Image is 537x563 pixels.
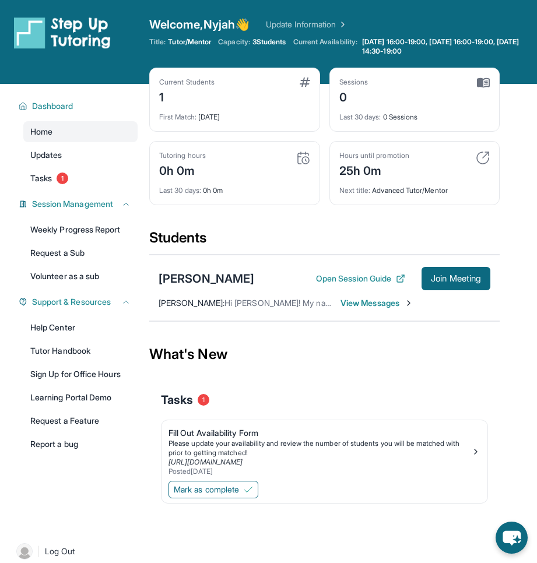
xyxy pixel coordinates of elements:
a: Sign Up for Office Hours [23,364,138,385]
span: Updates [30,149,62,161]
a: Fill Out Availability FormPlease update your availability and review the number of students you w... [162,420,487,478]
a: Learning Portal Demo [23,387,138,408]
div: Posted [DATE] [169,467,471,476]
div: 0 [339,87,368,105]
span: Mark as complete [174,484,239,495]
button: Open Session Guide [316,273,405,284]
a: Weekly Progress Report [23,219,138,240]
a: Volunteer as a sub [23,266,138,287]
div: Tutoring hours [159,151,206,160]
div: [DATE] [159,105,310,122]
div: Please update your availability and review the number of students you will be matched with prior ... [169,439,471,458]
a: Update Information [266,19,348,30]
a: Updates [23,145,138,166]
span: 1 [57,173,68,184]
a: Help Center [23,317,138,338]
button: Dashboard [27,100,131,112]
a: Report a bug [23,434,138,455]
img: card [296,151,310,165]
span: Tutor/Mentor [168,37,211,47]
a: Request a Feature [23,410,138,431]
span: 3 Students [252,37,286,47]
div: 1 [159,87,215,105]
a: Tutor Handbook [23,340,138,361]
img: Chevron Right [336,19,348,30]
span: Welcome, Nyjah 👋 [149,16,250,33]
a: Home [23,121,138,142]
span: Capacity: [218,37,250,47]
img: Chevron-Right [404,298,413,308]
div: 0 Sessions [339,105,490,122]
a: [URL][DOMAIN_NAME] [169,458,243,466]
div: [PERSON_NAME] [159,270,254,287]
div: Advanced Tutor/Mentor [339,179,490,195]
span: Dashboard [32,100,73,112]
span: Last 30 days : [339,112,381,121]
img: card [477,78,490,88]
button: chat-button [496,522,528,554]
a: Request a Sub [23,242,138,263]
span: | [37,544,40,558]
span: Next title : [339,186,371,195]
img: user-img [16,543,33,560]
span: Log Out [45,546,75,557]
div: Students [149,228,500,254]
div: What's New [149,329,500,380]
span: Session Management [32,198,113,210]
a: Tasks1 [23,168,138,189]
span: Support & Resources [32,296,111,308]
div: Sessions [339,78,368,87]
span: [DATE] 16:00-19:00, [DATE] 16:00-19:00, [DATE] 14:30-19:00 [362,37,535,56]
div: Hours until promotion [339,151,409,160]
span: First Match : [159,112,196,121]
img: card [300,78,310,87]
a: [DATE] 16:00-19:00, [DATE] 16:00-19:00, [DATE] 14:30-19:00 [360,37,537,56]
div: Current Students [159,78,215,87]
button: Join Meeting [422,267,490,290]
span: Title: [149,37,166,47]
div: 0h 0m [159,160,206,179]
span: Join Meeting [431,275,481,282]
span: Home [30,126,52,138]
span: Tasks [161,392,193,408]
span: [PERSON_NAME] : [159,298,224,308]
img: card [476,151,490,165]
span: Current Availability: [293,37,357,56]
div: 0h 0m [159,179,310,195]
div: Fill Out Availability Form [169,427,471,439]
img: Mark as complete [244,485,253,494]
span: Last 30 days : [159,186,201,195]
button: Session Management [27,198,131,210]
button: Support & Resources [27,296,131,308]
span: View Messages [341,297,413,309]
button: Mark as complete [169,481,258,498]
span: Tasks [30,173,52,184]
span: 1 [198,394,209,406]
img: logo [14,16,111,49]
div: 25h 0m [339,160,409,179]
